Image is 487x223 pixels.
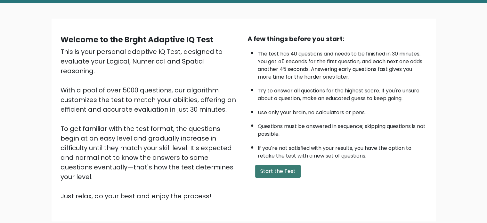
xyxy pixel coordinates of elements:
[258,47,427,81] li: The test has 40 questions and needs to be finished in 30 minutes. You get 45 seconds for the firs...
[61,34,213,45] b: Welcome to the Brght Adaptive IQ Test
[248,34,427,44] div: A few things before you start:
[61,47,240,201] div: This is your personal adaptive IQ Test, designed to evaluate your Logical, Numerical and Spatial ...
[258,119,427,138] li: Questions must be answered in sequence; skipping questions is not possible.
[258,141,427,160] li: If you're not satisfied with your results, you have the option to retake the test with a new set ...
[258,106,427,116] li: Use only your brain, no calculators or pens.
[255,165,301,178] button: Start the Test
[258,84,427,102] li: Try to answer all questions for the highest score. If you're unsure about a question, make an edu...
